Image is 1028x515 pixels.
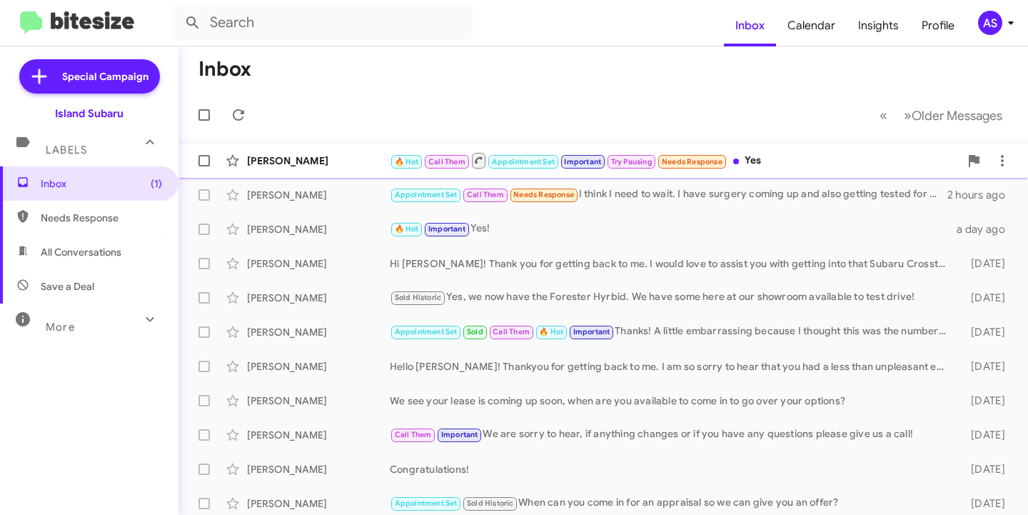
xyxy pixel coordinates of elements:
[390,394,954,408] div: We see your lease is coming up soon, when are you available to come in to go over your options?
[395,499,458,508] span: Appointment Set
[247,291,390,305] div: [PERSON_NAME]
[19,59,160,94] a: Special Campaign
[395,430,432,439] span: Call Them
[247,394,390,408] div: [PERSON_NAME]
[564,157,601,166] span: Important
[872,101,1011,130] nav: Page navigation example
[954,462,1017,476] div: [DATE]
[247,222,390,236] div: [PERSON_NAME]
[390,289,954,306] div: Yes, we now have the Forester Hyrbid. We have some here at our showroom available to test drive!
[724,5,776,46] a: Inbox
[467,190,504,199] span: Call Them
[395,224,419,234] span: 🔥 Hot
[390,462,954,476] div: Congratulations!
[978,11,1002,35] div: AS
[539,327,563,336] span: 🔥 Hot
[428,224,465,234] span: Important
[247,256,390,271] div: [PERSON_NAME]
[880,106,887,124] span: «
[55,106,124,121] div: Island Subaru
[390,151,959,169] div: Yes
[198,58,251,81] h1: Inbox
[395,327,458,336] span: Appointment Set
[954,496,1017,511] div: [DATE]
[41,279,94,294] span: Save a Deal
[395,157,419,166] span: 🔥 Hot
[395,190,458,199] span: Appointment Set
[954,325,1017,339] div: [DATE]
[390,256,954,271] div: Hi [PERSON_NAME]! Thank you for getting back to me. I would love to assist you with getting into ...
[390,221,954,237] div: Yes!
[62,69,148,84] span: Special Campaign
[247,496,390,511] div: [PERSON_NAME]
[247,154,390,168] div: [PERSON_NAME]
[173,6,473,40] input: Search
[467,327,483,336] span: Sold
[954,394,1017,408] div: [DATE]
[966,11,1012,35] button: AS
[395,293,442,302] span: Sold Historic
[662,157,722,166] span: Needs Response
[247,325,390,339] div: [PERSON_NAME]
[954,428,1017,442] div: [DATE]
[954,291,1017,305] div: [DATE]
[247,462,390,476] div: [PERSON_NAME]
[904,106,912,124] span: »
[871,101,896,130] button: Previous
[467,499,514,508] span: Sold Historic
[247,188,390,202] div: [PERSON_NAME]
[954,256,1017,271] div: [DATE]
[954,359,1017,374] div: [DATE]
[41,211,162,225] span: Needs Response
[390,186,947,203] div: I think I need to wait. I have surgery coming up and also getting tested for [MEDICAL_DATA]. So j...
[41,245,121,259] span: All Conversations
[247,428,390,442] div: [PERSON_NAME]
[493,327,530,336] span: Call Them
[428,157,465,166] span: Call Them
[513,190,574,199] span: Needs Response
[573,327,610,336] span: Important
[947,188,1017,202] div: 2 hours ago
[247,359,390,374] div: [PERSON_NAME]
[954,222,1017,236] div: a day ago
[390,324,954,340] div: Thanks! A little embarrassing because I thought this was the number lol. Enjoy the day and I will
[390,426,954,443] div: We are sorry to hear, if anything changes or if you have any questions please give us a call!
[46,321,75,334] span: More
[912,108,1002,124] span: Older Messages
[390,495,954,511] div: When can you come in for an appraisal so we can give you an offer?
[910,5,966,46] a: Profile
[776,5,847,46] a: Calendar
[611,157,652,166] span: Try Pausing
[492,157,555,166] span: Appointment Set
[390,359,954,374] div: Hello [PERSON_NAME]! Thankyou for getting back to me. I am so sorry to hear that you had a less t...
[847,5,910,46] a: Insights
[46,144,87,156] span: Labels
[41,176,162,191] span: Inbox
[151,176,162,191] span: (1)
[441,430,478,439] span: Important
[895,101,1011,130] button: Next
